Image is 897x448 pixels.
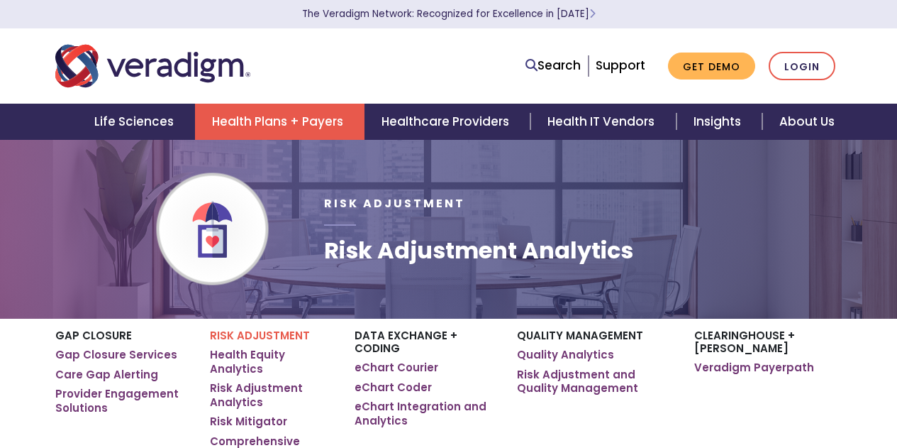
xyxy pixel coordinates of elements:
span: Risk Adjustment [324,195,465,212]
a: Risk Adjustment and Quality Management [517,368,673,395]
a: Health Plans + Payers [195,104,364,140]
a: Quality Analytics [517,348,614,362]
a: Risk Mitigator [210,415,287,429]
a: Care Gap Alerting [55,368,158,382]
a: Support [596,57,645,74]
img: Veradigm logo [55,43,250,89]
a: Life Sciences [77,104,195,140]
a: Get Demo [668,53,755,80]
a: Login [769,52,835,81]
a: Risk Adjustment Analytics [210,381,333,409]
a: Health Equity Analytics [210,348,333,376]
a: Health IT Vendors [530,104,676,140]
a: About Us [762,104,852,140]
h1: Risk Adjustment Analytics [324,237,633,264]
a: eChart Coder [355,381,432,395]
a: Healthcare Providers [364,104,530,140]
a: eChart Courier [355,361,438,375]
a: The Veradigm Network: Recognized for Excellence in [DATE]Learn More [302,7,596,21]
a: Provider Engagement Solutions [55,387,189,415]
a: Veradigm Payerpath [694,361,814,375]
a: Search [525,56,581,75]
a: eChart Integration and Analytics [355,400,495,427]
a: Gap Closure Services [55,348,177,362]
span: Learn More [589,7,596,21]
a: Insights [676,104,762,140]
